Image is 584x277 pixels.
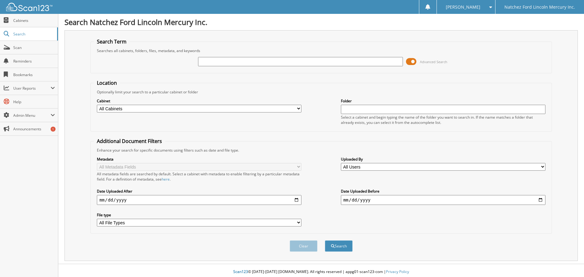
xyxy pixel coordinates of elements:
[97,195,301,205] input: start
[341,98,545,104] label: Folder
[13,31,54,37] span: Search
[13,18,55,23] span: Cabinets
[97,171,301,182] div: All metadata fields are searched by default. Select a cabinet with metadata to enable filtering b...
[290,240,317,252] button: Clear
[341,157,545,162] label: Uploaded By
[341,195,545,205] input: end
[94,48,549,53] div: Searches all cabinets, folders, files, metadata, and keywords
[6,3,52,11] img: scan123-logo-white.svg
[97,98,301,104] label: Cabinet
[233,269,248,274] span: Scan123
[64,17,578,27] h1: Search Natchez Ford Lincoln Mercury Inc.
[94,148,549,153] div: Enhance your search for specific documents using filters such as date and file type.
[341,115,545,125] div: Select a cabinet and begin typing the name of the folder you want to search in. If the name match...
[94,79,120,86] legend: Location
[420,59,447,64] span: Advanced Search
[13,99,55,104] span: Help
[162,177,170,182] a: here
[13,86,51,91] span: User Reports
[13,59,55,64] span: Reminders
[97,189,301,194] label: Date Uploaded After
[13,45,55,50] span: Scan
[386,269,409,274] a: Privacy Policy
[94,89,549,95] div: Optionally limit your search to a particular cabinet or folder
[94,38,130,45] legend: Search Term
[13,126,55,132] span: Announcements
[504,5,575,9] span: Natchez Ford Lincoln Mercury Inc.
[97,212,301,218] label: File type
[325,240,353,252] button: Search
[13,113,51,118] span: Admin Menu
[51,127,56,132] div: 1
[446,5,480,9] span: [PERSON_NAME]
[341,189,545,194] label: Date Uploaded Before
[94,138,165,145] legend: Additional Document Filters
[13,72,55,77] span: Bookmarks
[97,157,301,162] label: Metadata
